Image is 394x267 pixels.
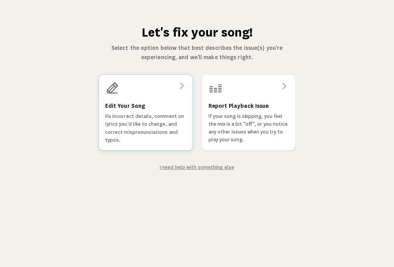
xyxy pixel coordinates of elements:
p: Select the option below that best describes the issue(s) you're experiencing, and we'll make thin... [98,44,296,62]
a: Report Playback IssueIf your song is skipping, you feel the mix is a bit “off”, or you notice any... [202,75,295,150]
h3: Edit Your Song [105,102,145,111]
p: Fix incorrect details, comment on lyrics you'd like to change, and correct mispronunciations and ... [105,112,186,144]
a: I need help with something else [160,164,234,170]
p: If your song is skipping, you feel the mix is a bit “off”, or you notice any other issues when yo... [208,112,289,144]
a: Edit Your SongFix incorrect details, comment on lyrics you'd like to change, and correct mispronu... [99,75,193,150]
h1: Let's fix your song! [98,25,296,40]
h3: Report Playback Issue [208,102,269,111]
